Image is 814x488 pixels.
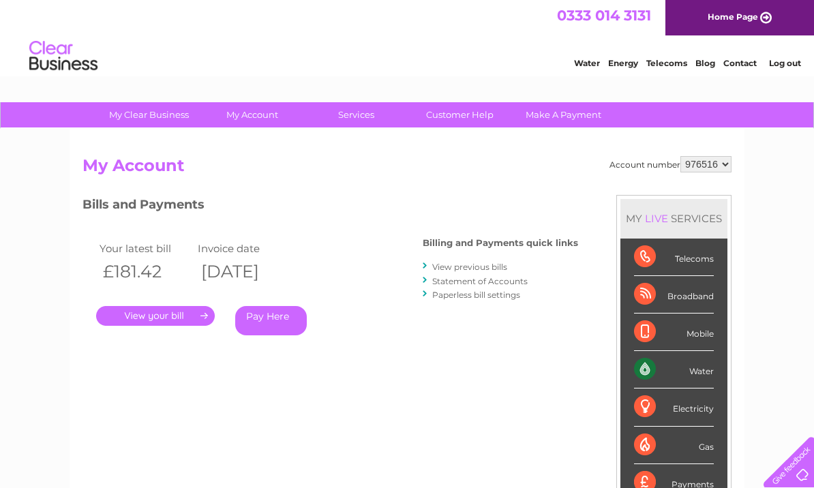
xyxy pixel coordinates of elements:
div: Broadband [634,276,714,314]
th: [DATE] [194,258,292,286]
a: Services [300,102,412,127]
a: My Account [196,102,309,127]
h3: Bills and Payments [82,195,578,219]
a: 0333 014 3131 [557,7,651,24]
img: logo.png [29,35,98,77]
a: . [96,306,215,326]
h4: Billing and Payments quick links [423,238,578,248]
td: Your latest bill [96,239,194,258]
a: Log out [769,58,801,68]
a: Pay Here [235,306,307,335]
div: LIVE [642,212,671,225]
a: Water [574,58,600,68]
div: MY SERVICES [620,199,727,238]
div: Clear Business is a trading name of Verastar Limited (registered in [GEOGRAPHIC_DATA] No. 3667643... [86,7,730,66]
a: Statement of Accounts [432,276,528,286]
a: Paperless bill settings [432,290,520,300]
div: Account number [609,156,732,172]
div: Electricity [634,388,714,426]
a: Make A Payment [507,102,620,127]
a: View previous bills [432,262,507,272]
a: My Clear Business [93,102,205,127]
div: Mobile [634,314,714,351]
h2: My Account [82,156,732,182]
a: Blog [695,58,715,68]
th: £181.42 [96,258,194,286]
div: Water [634,351,714,388]
div: Telecoms [634,239,714,276]
a: Energy [608,58,638,68]
td: Invoice date [194,239,292,258]
a: Customer Help [404,102,516,127]
a: Contact [723,58,757,68]
a: Telecoms [646,58,687,68]
div: Gas [634,427,714,464]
